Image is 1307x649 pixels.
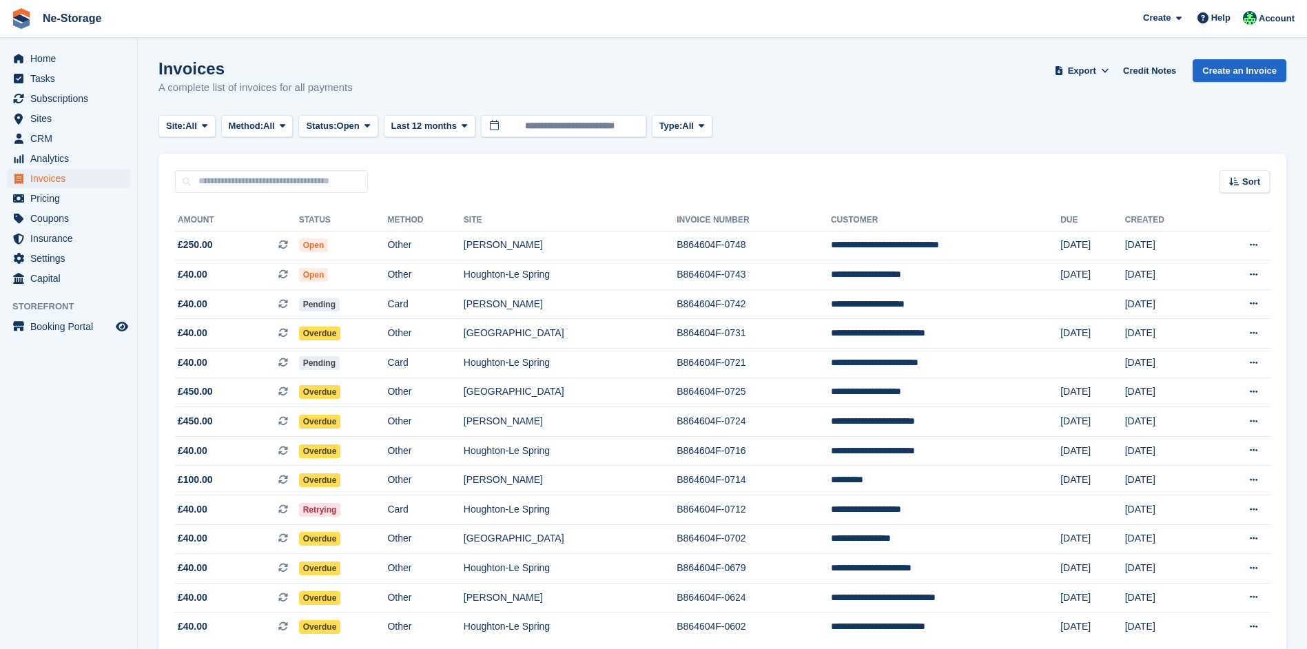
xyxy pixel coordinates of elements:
span: £40.00 [178,326,207,340]
td: [DATE] [1125,349,1208,378]
span: £40.00 [178,444,207,458]
td: Other [387,378,463,407]
td: Card [387,495,463,525]
a: menu [7,129,130,148]
td: [DATE] [1060,260,1125,290]
span: Pending [299,356,340,370]
span: Help [1211,11,1231,25]
span: Overdue [299,415,341,429]
th: Invoice Number [677,209,831,231]
td: [GEOGRAPHIC_DATA] [464,319,677,349]
td: [PERSON_NAME] [464,583,677,612]
td: Other [387,319,463,349]
span: Last 12 months [391,119,457,133]
span: £100.00 [178,473,213,487]
td: B864604F-0742 [677,289,831,319]
span: CRM [30,129,113,148]
span: £450.00 [178,414,213,429]
th: Method [387,209,463,231]
span: All [263,119,275,133]
span: Overdue [299,444,341,458]
button: Method: All [221,115,294,138]
td: [GEOGRAPHIC_DATA] [464,378,677,407]
a: menu [7,229,130,248]
td: [DATE] [1060,436,1125,466]
a: menu [7,49,130,68]
p: A complete list of invoices for all payments [158,80,353,96]
span: Create [1143,11,1171,25]
a: menu [7,189,130,208]
span: Settings [30,249,113,268]
td: [DATE] [1060,554,1125,584]
td: [DATE] [1125,319,1208,349]
a: Preview store [114,318,130,335]
td: Other [387,583,463,612]
span: Pending [299,298,340,311]
td: B864604F-0725 [677,378,831,407]
span: Insurance [30,229,113,248]
span: Booking Portal [30,317,113,336]
a: menu [7,209,130,228]
td: [DATE] [1060,612,1125,641]
span: £40.00 [178,356,207,370]
span: £40.00 [178,297,207,311]
a: menu [7,89,130,108]
td: B864604F-0714 [677,466,831,495]
span: Storefront [12,300,137,313]
td: [DATE] [1060,378,1125,407]
button: Last 12 months [384,115,475,138]
a: Create an Invoice [1193,59,1286,82]
a: menu [7,69,130,88]
td: [DATE] [1060,524,1125,554]
td: [DATE] [1060,407,1125,437]
td: [DATE] [1125,260,1208,290]
span: £40.00 [178,561,207,575]
span: £40.00 [178,502,207,517]
th: Status [299,209,388,231]
td: [DATE] [1125,407,1208,437]
td: [DATE] [1125,554,1208,584]
td: B864604F-0624 [677,583,831,612]
td: B864604F-0716 [677,436,831,466]
td: [DATE] [1125,466,1208,495]
td: B864604F-0702 [677,524,831,554]
span: Tasks [30,69,113,88]
a: Credit Notes [1118,59,1182,82]
span: All [185,119,197,133]
td: B864604F-0731 [677,319,831,349]
span: Account [1259,12,1295,25]
td: B864604F-0724 [677,407,831,437]
a: menu [7,149,130,168]
td: [DATE] [1125,231,1208,260]
td: Houghton-Le Spring [464,554,677,584]
span: Site: [166,119,185,133]
td: [DATE] [1125,289,1208,319]
td: B864604F-0721 [677,349,831,378]
span: £40.00 [178,267,207,282]
td: [DATE] [1060,319,1125,349]
span: All [682,119,694,133]
a: menu [7,269,130,288]
td: [DATE] [1125,495,1208,525]
td: B864604F-0679 [677,554,831,584]
td: Other [387,436,463,466]
td: Other [387,407,463,437]
span: Sites [30,109,113,128]
span: Invoices [30,169,113,188]
td: [DATE] [1125,378,1208,407]
th: Customer [831,209,1060,231]
td: [DATE] [1125,524,1208,554]
button: Type: All [652,115,712,138]
span: £40.00 [178,531,207,546]
td: B864604F-0712 [677,495,831,525]
span: Sort [1242,175,1260,189]
span: Subscriptions [30,89,113,108]
span: Overdue [299,620,341,634]
a: menu [7,169,130,188]
td: [PERSON_NAME] [464,466,677,495]
span: Pricing [30,189,113,208]
td: [DATE] [1125,583,1208,612]
td: [GEOGRAPHIC_DATA] [464,524,677,554]
td: Houghton-Le Spring [464,612,677,641]
td: [DATE] [1125,436,1208,466]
